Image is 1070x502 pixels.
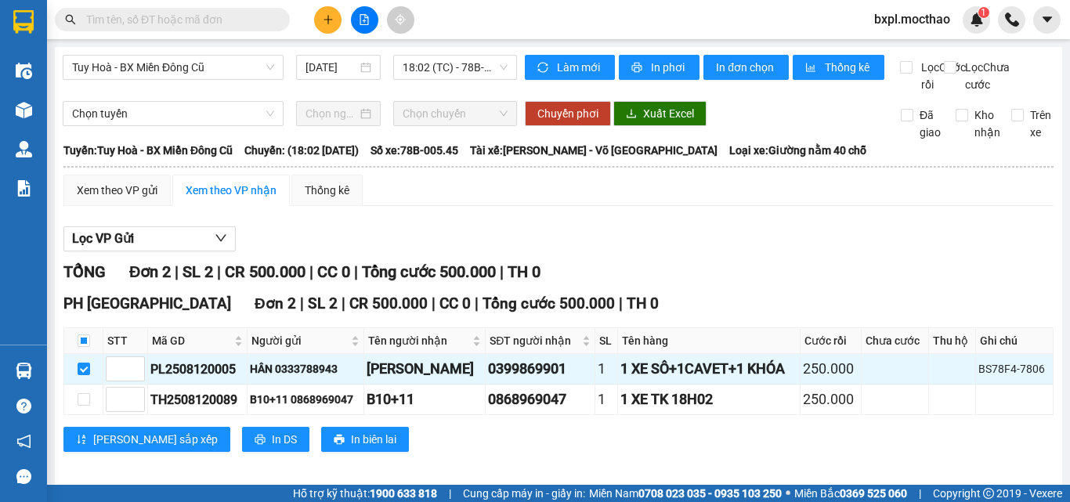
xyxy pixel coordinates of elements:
[1024,107,1057,141] span: Trên xe
[321,427,409,452] button: printerIn biên lai
[805,62,819,74] span: bar-chart
[488,358,592,380] div: 0399869901
[16,434,31,449] span: notification
[978,360,1050,377] div: BS78F4-7806
[929,328,976,354] th: Thu hộ
[978,7,989,18] sup: 1
[620,358,797,380] div: 1 XE SÔ+1CAVET+1 KHÓA
[387,6,414,34] button: aim
[93,431,218,448] span: [PERSON_NAME] sắp xếp
[500,262,504,281] span: |
[794,485,907,502] span: Miền Bắc
[626,108,637,121] span: download
[16,180,32,197] img: solution-icon
[432,294,436,312] span: |
[77,182,157,199] div: Xem theo VP gửi
[840,487,907,500] strong: 0369 525 060
[349,294,428,312] span: CR 500.000
[716,59,776,76] span: In đơn chọn
[463,485,585,502] span: Cung cấp máy in - giấy in:
[508,262,540,281] span: TH 0
[314,6,342,34] button: plus
[1040,13,1054,27] span: caret-down
[983,488,994,499] span: copyright
[638,487,782,500] strong: 0708 023 035 - 0935 103 250
[63,427,230,452] button: sort-ascending[PERSON_NAME] sắp xếp
[825,59,872,76] span: Thống kê
[150,390,244,410] div: TH2508120089
[403,102,508,125] span: Chọn chuyến
[342,294,345,312] span: |
[63,294,231,312] span: PH [GEOGRAPHIC_DATA]
[801,328,861,354] th: Cước rồi
[13,10,34,34] img: logo-vxr
[217,262,221,281] span: |
[981,7,986,18] span: 1
[186,182,277,199] div: Xem theo VP nhận
[293,485,437,502] span: Hỗ trợ kỹ thuật:
[620,388,797,410] div: 1 XE TK 18H02
[537,62,551,74] span: sync
[242,427,309,452] button: printerIn DS
[148,354,248,385] td: PL2508120005
[913,107,947,141] span: Đã giao
[272,431,297,448] span: In DS
[72,229,134,248] span: Lọc VP Gửi
[403,56,508,79] span: 18:02 (TC) - 78B-005.45
[371,142,458,159] span: Số xe: 78B-005.45
[63,226,236,251] button: Lọc VP Gửi
[305,59,357,76] input: 12/08/2025
[618,328,801,354] th: Tên hàng
[793,55,884,80] button: bar-chartThống kê
[1005,13,1019,27] img: phone-icon
[76,434,87,446] span: sort-ascending
[643,105,694,122] span: Xuất Excel
[486,385,595,415] td: 0868969047
[215,232,227,244] span: down
[490,332,579,349] span: SĐT người nhận
[449,485,451,502] span: |
[305,182,349,199] div: Thống kê
[959,59,1012,93] span: Lọc Chưa cước
[251,332,348,349] span: Người gửi
[619,55,699,80] button: printerIn phơi
[439,294,471,312] span: CC 0
[63,144,233,157] b: Tuyến: Tuy Hoà - BX Miền Đông Cũ
[370,487,437,500] strong: 1900 633 818
[970,13,984,27] img: icon-new-feature
[919,485,921,502] span: |
[334,434,345,446] span: printer
[183,262,213,281] span: SL 2
[367,358,483,380] div: [PERSON_NAME]
[16,63,32,79] img: warehouse-icon
[351,6,378,34] button: file-add
[152,332,231,349] span: Mã GD
[309,262,313,281] span: |
[475,294,479,312] span: |
[16,469,31,484] span: message
[150,359,244,379] div: PL2508120005
[525,101,611,126] button: Chuyển phơi
[255,434,266,446] span: printer
[362,262,496,281] span: Tổng cước 500.000
[255,294,296,312] span: Đơn 2
[16,399,31,414] span: question-circle
[250,360,361,377] div: HÂN 0333788943
[323,14,334,25] span: plus
[595,328,618,354] th: SL
[619,294,623,312] span: |
[317,262,350,281] span: CC 0
[395,14,406,25] span: aim
[915,59,968,93] span: Lọc Cước rồi
[72,102,274,125] span: Chọn tuyến
[651,59,687,76] span: In phơi
[16,141,32,157] img: warehouse-icon
[803,358,858,380] div: 250.000
[359,14,370,25] span: file-add
[483,294,615,312] span: Tổng cước 500.000
[486,354,595,385] td: 0399869901
[598,358,615,380] div: 1
[631,62,645,74] span: printer
[364,354,486,385] td: NGỌC ẤN
[16,102,32,118] img: warehouse-icon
